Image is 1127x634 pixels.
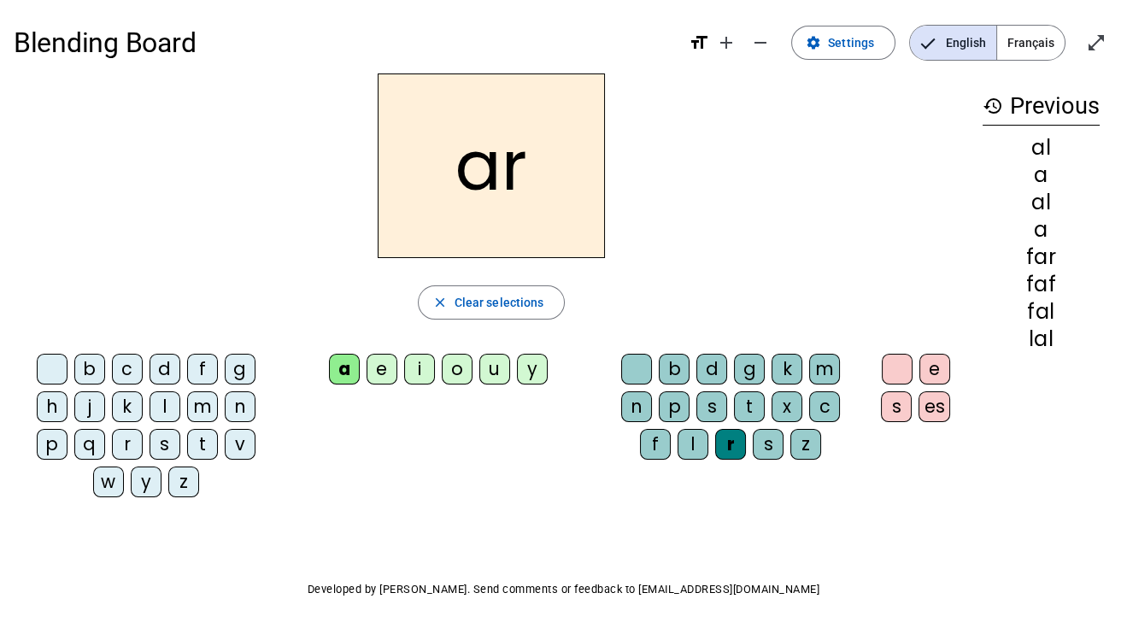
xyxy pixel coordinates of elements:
p: Developed by [PERSON_NAME]. Send comments or feedback to [EMAIL_ADDRESS][DOMAIN_NAME] [14,579,1113,600]
div: r [112,429,143,460]
h1: Blending Board [14,15,675,70]
button: Settings [791,26,895,60]
div: es [919,391,950,422]
mat-icon: history [983,96,1003,116]
div: s [753,429,784,460]
div: x [772,391,802,422]
mat-icon: format_size [689,32,709,53]
div: n [225,391,255,422]
div: f [187,354,218,385]
div: l [678,429,708,460]
div: s [881,391,912,422]
div: y [131,467,161,497]
div: t [187,429,218,460]
mat-icon: remove [750,32,771,53]
div: n [621,391,652,422]
span: Français [997,26,1065,60]
mat-icon: open_in_full [1086,32,1106,53]
mat-icon: add [716,32,737,53]
div: a [983,165,1100,185]
div: d [696,354,727,385]
span: English [910,26,996,60]
div: k [772,354,802,385]
div: j [74,391,105,422]
div: l [150,391,180,422]
div: faf [983,274,1100,295]
div: b [659,354,690,385]
div: s [150,429,180,460]
div: u [479,354,510,385]
div: lal [983,329,1100,349]
div: t [734,391,765,422]
div: q [74,429,105,460]
div: fal [983,302,1100,322]
div: e [919,354,950,385]
div: y [517,354,548,385]
div: b [74,354,105,385]
span: Settings [828,32,874,53]
h3: Previous [983,87,1100,126]
div: z [790,429,821,460]
div: p [37,429,68,460]
button: Enter full screen [1079,26,1113,60]
h2: ar [378,73,605,258]
div: m [187,391,218,422]
div: r [715,429,746,460]
div: a [983,220,1100,240]
div: al [983,138,1100,158]
div: c [809,391,840,422]
div: e [367,354,397,385]
div: o [442,354,473,385]
mat-icon: close [432,295,448,310]
div: p [659,391,690,422]
div: al [983,192,1100,213]
div: h [37,391,68,422]
div: c [112,354,143,385]
button: Decrease font size [743,26,778,60]
mat-button-toggle-group: Language selection [909,25,1065,61]
span: Clear selections [455,292,544,313]
button: Clear selections [418,285,566,320]
div: i [404,354,435,385]
button: Increase font size [709,26,743,60]
div: g [225,354,255,385]
div: a [329,354,360,385]
div: m [809,354,840,385]
div: f [640,429,671,460]
div: k [112,391,143,422]
div: far [983,247,1100,267]
div: d [150,354,180,385]
div: g [734,354,765,385]
div: v [225,429,255,460]
div: s [696,391,727,422]
div: w [93,467,124,497]
mat-icon: settings [806,35,821,50]
div: z [168,467,199,497]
